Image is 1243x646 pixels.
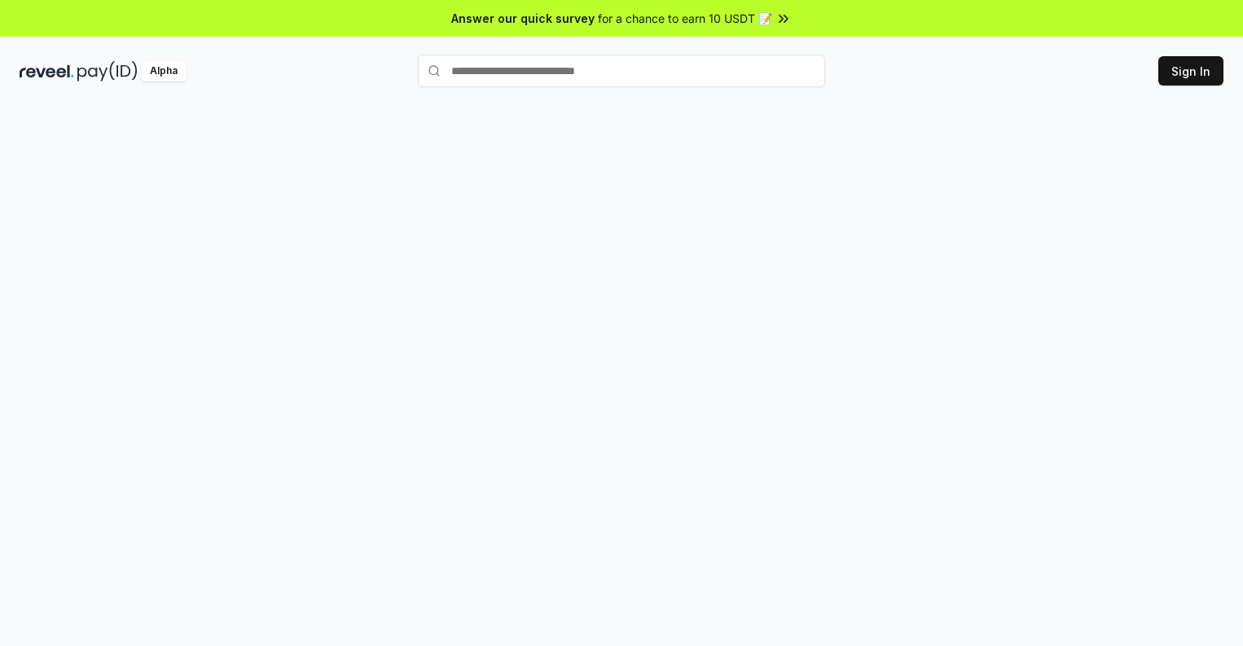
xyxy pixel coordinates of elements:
[141,61,187,81] div: Alpha
[1158,56,1223,86] button: Sign In
[20,61,74,81] img: reveel_dark
[598,10,772,27] span: for a chance to earn 10 USDT 📝
[77,61,138,81] img: pay_id
[451,10,595,27] span: Answer our quick survey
